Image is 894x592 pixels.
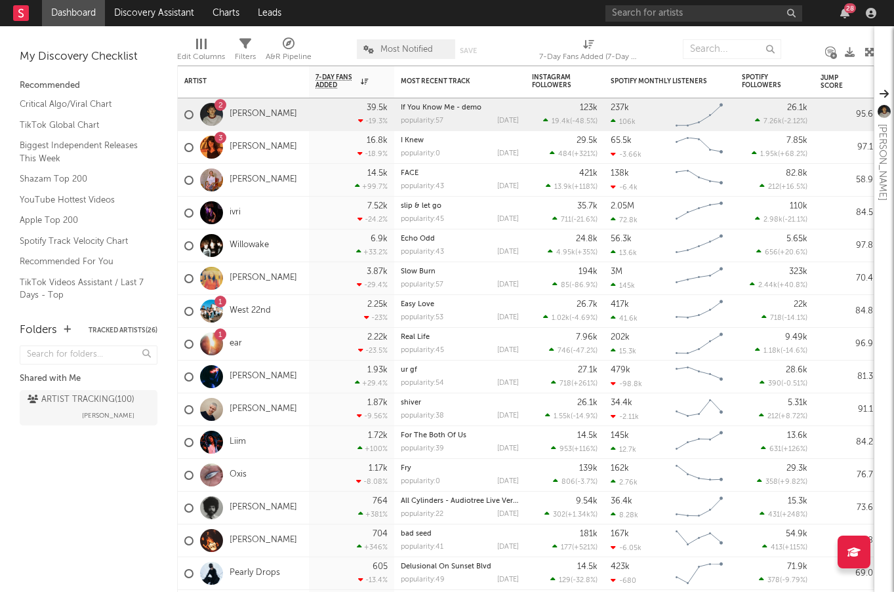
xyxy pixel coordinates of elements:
a: Oxis [230,469,247,481]
a: Delusional On Sunset Blvd [401,563,491,570]
div: Jump Score [821,74,853,90]
span: +35 % [577,249,596,256]
div: Artist [184,77,283,85]
span: -47.2 % [573,347,596,355]
div: 72.8k [611,216,638,224]
a: All Cylinders - Audiotree Live Version [401,498,527,505]
a: For The Both Of Us [401,432,466,439]
span: 431 [768,511,780,519]
span: +20.6 % [780,249,805,256]
div: 58.9 [821,172,873,188]
a: [PERSON_NAME] [230,142,297,153]
a: If You Know Me - demo [401,104,481,111]
div: [DATE] [497,347,519,354]
div: [PERSON_NAME] [874,124,890,201]
span: -48.5 % [572,118,596,125]
span: 656 [765,249,778,256]
div: slip & let go [401,203,519,210]
span: -21.1 % [784,216,805,224]
a: ARTIST TRACKING(100)[PERSON_NAME] [20,390,157,425]
a: Echo Odd [401,235,435,243]
div: 76.7 [821,467,873,483]
svg: Chart title [670,459,729,492]
div: -9.56 % [357,412,388,420]
div: popularity: 54 [401,380,444,387]
div: ( ) [755,117,807,125]
div: ( ) [549,346,598,355]
div: -23 % [364,313,388,322]
div: 7.85k [786,136,807,145]
div: popularity: 57 [401,117,443,125]
span: +321 % [574,151,596,158]
span: 1.95k [760,151,778,158]
svg: Chart title [670,426,729,459]
a: Spotify Track Velocity Chart [20,234,144,248]
svg: Chart title [670,164,729,197]
a: [PERSON_NAME] [230,174,297,186]
div: 28 [844,3,856,13]
div: [DATE] [497,314,519,321]
div: 123k [580,104,598,112]
button: Tracked Artists(26) [89,327,157,334]
div: 704 [373,530,388,538]
div: ( ) [552,215,598,224]
span: [PERSON_NAME] [82,408,134,424]
div: ( ) [752,149,807,158]
div: 9.54k [576,497,598,505]
div: popularity: 57 [401,281,443,288]
div: ( ) [552,281,598,289]
span: +40.8 % [779,282,805,289]
input: Search for artists [605,5,802,22]
div: 7.52k [367,202,388,210]
div: 323k [789,267,807,276]
a: [PERSON_NAME] [230,273,297,284]
span: -14.1 % [784,315,805,322]
span: +68.2 % [780,151,805,158]
div: 1.72k [368,431,388,440]
a: Fry [401,465,411,472]
div: Recommended [20,78,157,94]
div: +99.7 % [355,182,388,191]
div: ( ) [759,412,807,420]
a: ur gf [401,366,417,374]
div: 9.49k [785,333,807,342]
div: 73.6 [821,500,873,516]
span: 212 [768,184,779,191]
div: 36.4k [611,497,632,505]
div: Spotify Monthly Listeners [611,77,709,85]
div: ( ) [546,182,598,191]
span: 746 [558,347,571,355]
div: 82.8k [786,169,807,178]
div: ( ) [544,510,598,519]
div: 15.3k [611,347,636,355]
div: Filters [235,49,256,65]
div: ( ) [548,248,598,256]
span: 85 [561,282,569,289]
svg: Chart title [670,131,729,164]
div: -18.9 % [357,149,388,158]
span: +8.72 % [781,413,805,420]
div: 3.87k [367,267,388,276]
div: [DATE] [497,216,519,223]
div: 65.5k [611,136,632,145]
a: Easy Love [401,301,434,308]
div: 5.65k [786,235,807,243]
div: [DATE] [497,412,519,420]
div: 145k [611,281,635,290]
svg: Chart title [670,361,729,393]
div: ( ) [551,379,598,387]
div: popularity: 43 [401,183,444,190]
a: Slow Burn [401,268,436,275]
div: 167k [611,530,629,538]
div: 84.2 [821,435,873,450]
div: -19.3 % [358,117,388,125]
div: 13.6k [611,248,637,257]
div: -98.8k [611,380,642,388]
div: popularity: 45 [401,347,444,354]
span: 2.44k [758,282,777,289]
div: 138k [611,169,629,178]
div: 2.22k [367,333,388,342]
span: 7.26k [763,118,782,125]
span: 13.9k [554,184,572,191]
div: ( ) [543,313,598,322]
